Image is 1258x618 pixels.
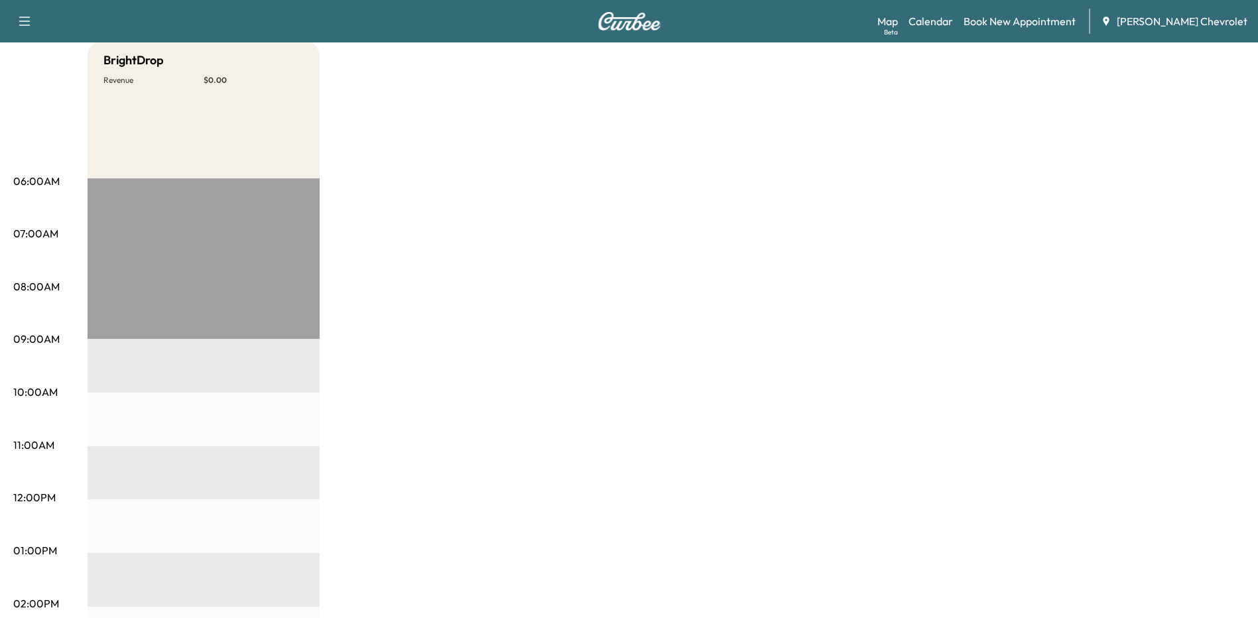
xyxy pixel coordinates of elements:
[877,13,898,29] a: MapBeta
[13,331,60,347] p: 09:00AM
[1117,13,1247,29] span: [PERSON_NAME] Chevrolet
[13,384,58,400] p: 10:00AM
[598,12,661,31] img: Curbee Logo
[13,595,59,611] p: 02:00PM
[13,542,57,558] p: 01:00PM
[13,489,56,505] p: 12:00PM
[884,27,898,37] div: Beta
[13,173,60,189] p: 06:00AM
[204,75,304,86] p: $ 0.00
[13,278,60,294] p: 08:00AM
[964,13,1076,29] a: Book New Appointment
[13,225,58,241] p: 07:00AM
[103,75,204,86] p: Revenue
[909,13,953,29] a: Calendar
[103,51,164,70] h5: BrightDrop
[13,437,54,453] p: 11:00AM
